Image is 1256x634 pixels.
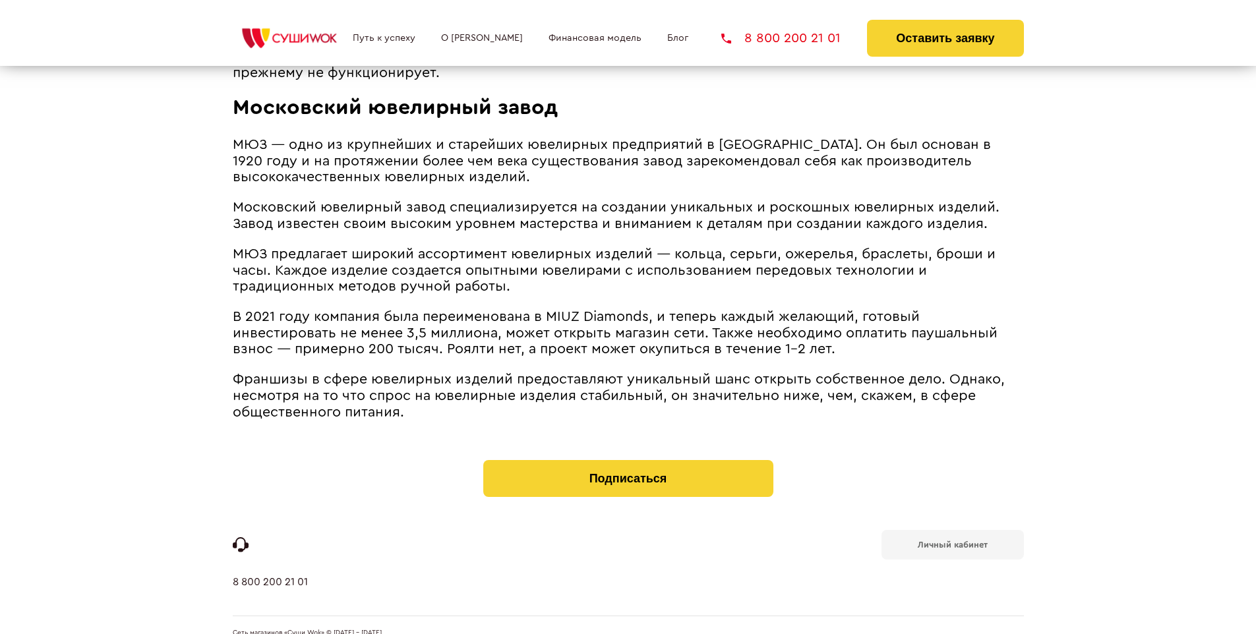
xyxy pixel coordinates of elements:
span: На российский рынок бренд вышел [DATE]. В стране работает несколько десятков магазинов этой сети.... [233,17,1024,80]
a: 8 800 200 21 01 [233,576,308,616]
a: Личный кабинет [882,530,1024,560]
a: 8 800 200 21 01 [721,32,841,45]
span: 8 800 200 21 01 [744,32,841,45]
button: Подписаться [483,460,773,497]
a: Путь к успеху [353,33,415,43]
span: МЮЗ ― одно из крупнейших и старейших ювелирных предприятий в [GEOGRAPHIC_DATA]. Он был основан в ... [233,138,991,184]
a: О [PERSON_NAME] [441,33,523,43]
span: В 2021 году компания была переименована в MIUZ Diamonds, и теперь каждый желающий, готовый инвест... [233,310,998,356]
a: Блог [667,33,688,43]
button: Оставить заявку [867,20,1023,57]
span: Московский ювелирный завод специализируется на создании уникальных и роскошных ювелирных изделий.... [233,200,1000,231]
span: МЮЗ предлагает широкий ассортимент ювелирных изделий ― кольца, серьги, ожерелья, браслеты, броши ... [233,247,996,293]
b: Личный кабинет [918,540,988,549]
span: Московский ювелирный завод [233,97,558,118]
a: Финансовая модель [549,33,642,43]
span: Франшизы в сфере ювелирных изделий предоставляют уникальный шанс открыть собственное дело. Однако... [233,372,1005,418]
